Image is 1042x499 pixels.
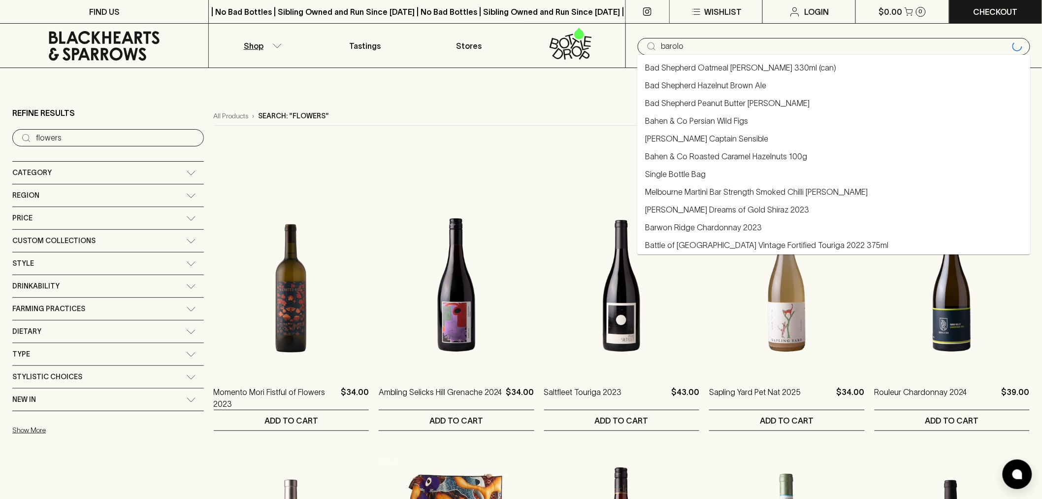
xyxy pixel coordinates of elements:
[214,386,337,410] a: Momento Mori Fistful of Flowers 2023
[244,40,263,52] p: Shop
[12,371,82,383] span: Stylistic Choices
[12,321,204,343] div: Dietary
[645,97,810,109] a: Bad Shepherd Peanut Butter [PERSON_NAME]
[12,207,204,229] div: Price
[379,199,534,371] img: Ambling Selicks Hill Grenache 2024
[12,366,204,388] div: Stylistic Choices
[89,6,120,18] p: FIND US
[704,6,742,18] p: Wishlist
[805,6,829,18] p: Login
[661,38,1009,54] input: Try "Pinot noir"
[12,389,204,411] div: New In
[645,221,762,233] a: Barwon Ridge Chardonnay 2023
[259,111,329,121] p: Search: "flowers"
[645,79,766,91] a: Bad Shepherd Hazelnut Brown Ale
[36,130,196,146] input: Try “Pinot noir”
[1002,386,1030,410] p: $39.00
[313,24,417,68] a: Tastings
[12,303,85,315] span: Farming Practices
[12,252,204,275] div: Style
[12,167,52,179] span: Category
[645,204,809,215] a: [PERSON_NAME] Dreams of Gold Shiraz 2023
[645,62,836,73] a: Bad Shepherd Oatmeal [PERSON_NAME] 330ml (can)
[214,199,369,371] img: Momento Mori Fistful of Flowers 2023
[12,235,96,247] span: Custom Collections
[12,298,204,320] div: Farming Practices
[709,410,864,430] button: ADD TO CART
[12,212,33,224] span: Price
[879,6,903,18] p: $0.00
[341,386,369,410] p: $34.00
[919,9,923,14] p: 0
[379,386,502,410] a: Ambling Selicks Hill Grenache 2024
[264,415,318,427] p: ADD TO CART
[974,6,1018,18] p: Checkout
[349,40,381,52] p: Tastings
[645,186,868,198] a: Melbourne Martini Bar Strength Smoked Chilli [PERSON_NAME]
[645,168,706,180] a: Single Bottle Bag
[544,386,622,410] a: Saltfleet Touriga 2023
[12,343,204,365] div: Type
[671,386,699,410] p: $43.00
[12,420,141,440] button: Show More
[12,184,204,207] div: Region
[760,415,814,427] p: ADD TO CART
[12,393,36,406] span: New In
[645,115,748,127] a: Bahen & Co Persian Wild Figs
[925,415,979,427] p: ADD TO CART
[595,415,649,427] p: ADD TO CART
[12,275,204,297] div: Drinkability
[709,199,864,371] img: Sapling Yard Pet Nat 2025
[12,325,41,338] span: Dietary
[12,162,204,184] div: Category
[837,386,865,410] p: $34.00
[429,415,483,427] p: ADD TO CART
[875,386,967,410] a: Rouleur Chardonnay 2024
[12,107,75,119] p: Refine Results
[12,257,34,270] span: Style
[417,24,521,68] a: Stores
[544,199,699,371] img: Saltfleet Touriga 2023
[875,199,1030,371] img: Rouleur Chardonnay 2024
[214,111,249,121] a: All Products
[1012,469,1022,479] img: bubble-icon
[709,386,801,410] a: Sapling Yard Pet Nat 2025
[12,348,30,360] span: Type
[12,280,60,292] span: Drinkability
[544,410,699,430] button: ADD TO CART
[645,133,768,144] a: [PERSON_NAME] Captain Sensible
[253,111,255,121] p: ›
[645,150,807,162] a: Bahen & Co Roasted Caramel Hazelnuts 100g
[209,24,313,68] button: Shop
[12,230,204,252] div: Custom Collections
[379,410,534,430] button: ADD TO CART
[456,40,482,52] p: Stores
[645,239,888,251] a: Battle of [GEOGRAPHIC_DATA] Vintage Fortified Touriga 2022 375ml
[875,410,1030,430] button: ADD TO CART
[506,386,534,410] p: $34.00
[214,410,369,430] button: ADD TO CART
[12,189,39,202] span: Region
